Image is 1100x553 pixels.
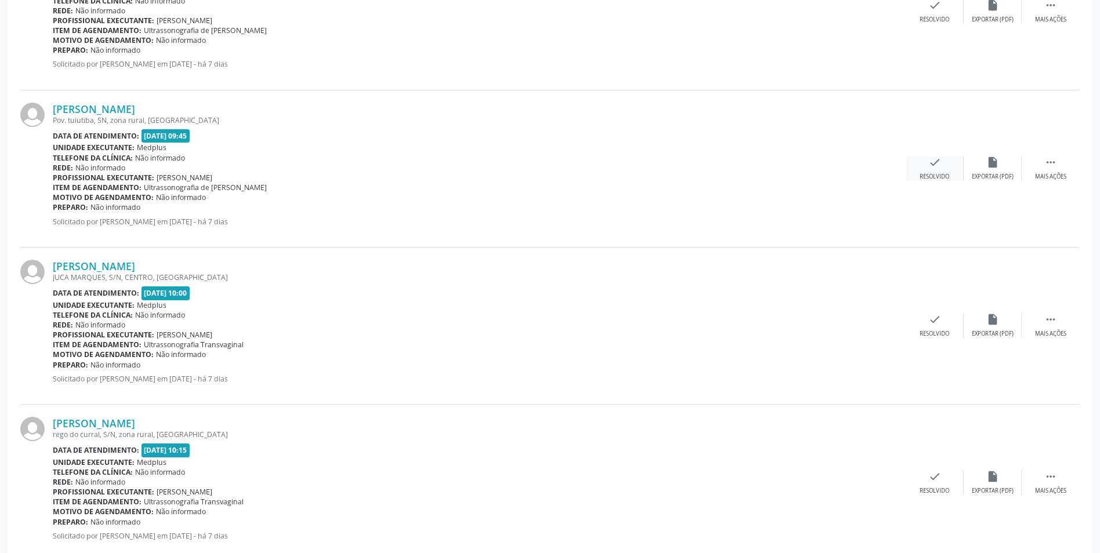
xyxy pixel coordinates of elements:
[53,531,906,541] p: Solicitado por [PERSON_NAME] em [DATE] - há 7 dias
[53,487,154,497] b: Profissional executante:
[53,417,135,430] a: [PERSON_NAME]
[53,103,135,115] a: [PERSON_NAME]
[90,202,140,212] span: Não informado
[53,467,133,477] b: Telefone da clínica:
[1044,156,1057,169] i: 
[20,103,45,127] img: img
[156,35,206,45] span: Não informado
[920,330,949,338] div: Resolvido
[75,6,125,16] span: Não informado
[20,417,45,441] img: img
[972,173,1014,181] div: Exportar (PDF)
[1035,330,1066,338] div: Mais ações
[1035,487,1066,495] div: Mais ações
[53,45,88,55] b: Preparo:
[1044,470,1057,483] i: 
[972,487,1014,495] div: Exportar (PDF)
[53,360,88,370] b: Preparo:
[75,320,125,330] span: Não informado
[157,330,212,340] span: [PERSON_NAME]
[53,26,141,35] b: Item de agendamento:
[141,129,190,143] span: [DATE] 09:45
[920,16,949,24] div: Resolvido
[137,143,166,152] span: Medplus
[157,173,212,183] span: [PERSON_NAME]
[135,467,185,477] span: Não informado
[53,457,135,467] b: Unidade executante:
[53,6,73,16] b: Rede:
[90,45,140,55] span: Não informado
[53,131,139,141] b: Data de atendimento:
[144,340,244,350] span: Ultrassonografia Transvaginal
[20,260,45,284] img: img
[144,26,267,35] span: Ultrassonografia de [PERSON_NAME]
[53,217,906,227] p: Solicitado por [PERSON_NAME] em [DATE] - há 7 dias
[53,272,906,282] div: JUCA MARQUES, S/N, CENTRO, [GEOGRAPHIC_DATA]
[75,163,125,173] span: Não informado
[53,320,73,330] b: Rede:
[135,310,185,320] span: Não informado
[53,192,154,202] b: Motivo de agendamento:
[53,477,73,487] b: Rede:
[157,487,212,497] span: [PERSON_NAME]
[53,202,88,212] b: Preparo:
[53,173,154,183] b: Profissional executante:
[928,313,941,326] i: check
[928,156,941,169] i: check
[53,430,906,439] div: rego do curral, S/N, zona rural, [GEOGRAPHIC_DATA]
[53,310,133,320] b: Telefone da clínica:
[141,286,190,300] span: [DATE] 10:00
[1035,173,1066,181] div: Mais ações
[53,374,906,384] p: Solicitado por [PERSON_NAME] em [DATE] - há 7 dias
[144,497,244,507] span: Ultrassonografia Transvaginal
[135,153,185,163] span: Não informado
[53,288,139,298] b: Data de atendimento:
[53,35,154,45] b: Motivo de agendamento:
[53,445,139,455] b: Data de atendimento:
[156,507,206,516] span: Não informado
[90,360,140,370] span: Não informado
[972,16,1014,24] div: Exportar (PDF)
[986,156,999,169] i: insert_drive_file
[986,313,999,326] i: insert_drive_file
[156,350,206,359] span: Não informado
[53,507,154,516] b: Motivo de agendamento:
[156,192,206,202] span: Não informado
[53,153,133,163] b: Telefone da clínica:
[53,517,88,527] b: Preparo:
[53,16,154,26] b: Profissional executante:
[920,487,949,495] div: Resolvido
[53,143,135,152] b: Unidade executante:
[1044,313,1057,326] i: 
[972,330,1014,338] div: Exportar (PDF)
[90,517,140,527] span: Não informado
[986,470,999,483] i: insert_drive_file
[53,59,906,69] p: Solicitado por [PERSON_NAME] em [DATE] - há 7 dias
[1035,16,1066,24] div: Mais ações
[137,457,166,467] span: Medplus
[928,470,941,483] i: check
[53,115,906,125] div: Pov. tuiutiba, SN, zona rural, [GEOGRAPHIC_DATA]
[53,300,135,310] b: Unidade executante:
[53,330,154,340] b: Profissional executante:
[53,350,154,359] b: Motivo de agendamento:
[141,443,190,457] span: [DATE] 10:15
[75,477,125,487] span: Não informado
[920,173,949,181] div: Resolvido
[53,497,141,507] b: Item de agendamento:
[137,300,166,310] span: Medplus
[157,16,212,26] span: [PERSON_NAME]
[53,260,135,272] a: [PERSON_NAME]
[53,340,141,350] b: Item de agendamento:
[144,183,267,192] span: Ultrassonografia de [PERSON_NAME]
[53,163,73,173] b: Rede:
[53,183,141,192] b: Item de agendamento:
